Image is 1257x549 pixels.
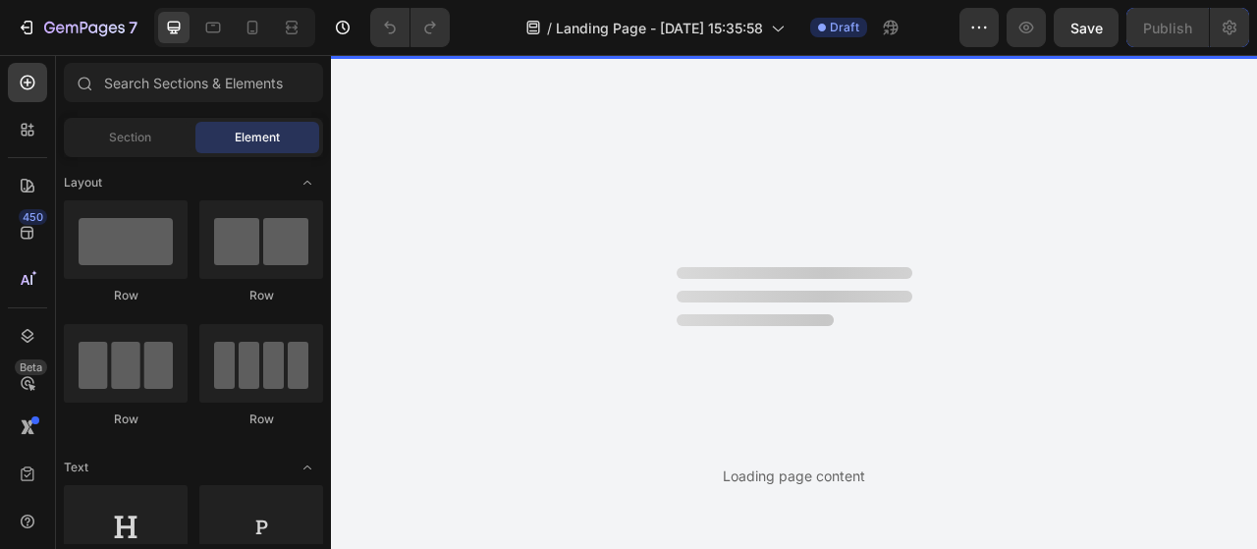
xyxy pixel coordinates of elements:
button: Save [1054,8,1119,47]
p: 7 [129,16,137,39]
div: Row [64,411,188,428]
div: 450 [19,209,47,225]
span: Text [64,459,88,476]
span: / [547,18,552,38]
span: Draft [830,19,859,36]
span: Landing Page - [DATE] 15:35:58 [556,18,763,38]
button: Publish [1126,8,1209,47]
span: Toggle open [292,452,323,483]
div: Undo/Redo [370,8,450,47]
div: Loading page content [723,466,865,486]
div: Row [64,287,188,304]
span: Layout [64,174,102,192]
span: Toggle open [292,167,323,198]
button: 7 [8,8,146,47]
span: Section [109,129,151,146]
div: Publish [1143,18,1192,38]
div: Row [199,411,323,428]
span: Element [235,129,280,146]
span: Save [1070,20,1103,36]
input: Search Sections & Elements [64,63,323,102]
div: Row [199,287,323,304]
div: Beta [15,359,47,375]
